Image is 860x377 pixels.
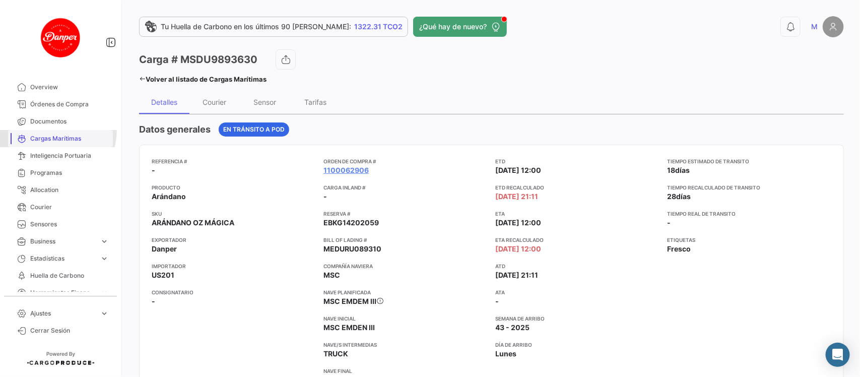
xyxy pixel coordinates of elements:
app-card-info-title: ETA [496,210,659,218]
h4: Datos generales [139,122,211,137]
span: MSC [323,270,340,280]
span: días [677,192,691,201]
span: [DATE] 12:00 [496,218,542,228]
app-card-info-title: Día de Arribo [496,341,659,349]
span: expand_more [100,237,109,246]
app-card-info-title: ETA Recalculado [496,236,659,244]
span: [DATE] 12:00 [496,165,542,175]
app-card-info-title: Nave planificada [323,288,487,296]
span: expand_more [100,288,109,297]
span: - [323,192,327,202]
span: Lunes [496,349,517,359]
span: Sensores [30,220,109,229]
span: Herramientas Financieras [30,288,96,297]
a: Volver al listado de Cargas Marítimas [139,72,267,86]
img: danper-logo.png [35,12,86,62]
app-card-info-title: Referencia # [152,157,315,165]
span: US201 [152,270,174,280]
span: Overview [30,83,109,92]
app-card-info-title: Producto [152,183,315,192]
img: placeholder-user.png [823,16,844,37]
span: Inteligencia Portuaria [30,151,109,160]
span: - [152,296,155,306]
span: EBKG14202059 [323,218,379,228]
app-card-info-title: ETD [496,157,659,165]
app-card-info-title: Consignatario [152,288,315,296]
span: Órdenes de Compra [30,100,109,109]
app-card-info-title: Reserva # [323,210,487,218]
span: MSC EMDEM III [323,297,376,305]
app-card-info-title: Importador [152,262,315,270]
span: ¿Qué hay de nuevo? [419,22,487,32]
span: Ajustes [30,309,96,318]
span: Courier [30,203,109,212]
app-card-info-title: Nave/s intermedias [323,341,487,349]
span: Fresco [668,244,691,254]
span: expand_more [100,309,109,318]
span: 28 [668,192,677,201]
span: 43 - 2025 [496,323,530,333]
span: 18 [668,166,676,174]
a: Documentos [8,113,113,130]
span: Arándano [152,192,186,202]
span: Cerrar Sesión [30,326,109,335]
span: [DATE] 12:00 [496,244,542,254]
span: M [811,22,818,32]
app-card-info-title: Bill of Lading # [323,236,487,244]
span: Allocation [30,185,109,195]
app-card-info-title: Orden de Compra # [323,157,487,165]
span: 1322.31 TCO2 [354,22,403,32]
app-card-info-title: Etiquetas [668,236,831,244]
span: ARÁNDANO OZ MÁGICA [152,218,234,228]
a: Órdenes de Compra [8,96,113,113]
span: - [668,218,671,227]
app-card-info-title: ATA [496,288,659,296]
button: ¿Qué hay de nuevo? [413,17,507,37]
span: Tu Huella de Carbono en los últimos 90 [PERSON_NAME]: [161,22,351,32]
span: MEDURU089310 [323,244,381,254]
app-card-info-title: SKU [152,210,315,218]
span: expand_more [100,254,109,263]
span: TRUCK [323,349,348,359]
app-card-info-title: Tiempo recalculado de transito [668,183,831,192]
app-card-info-title: ETD Recalculado [496,183,659,192]
span: Documentos [30,117,109,126]
a: Overview [8,79,113,96]
a: Courier [8,199,113,216]
a: Inteligencia Portuaria [8,147,113,164]
div: Tarifas [304,98,326,106]
div: Abrir Intercom Messenger [826,343,850,367]
app-card-info-title: ATD [496,262,659,270]
a: Huella de Carbono [8,267,113,284]
div: Detalles [151,98,177,106]
div: Courier [203,98,227,106]
span: MSC EMDEN III [323,323,375,333]
span: [DATE] 21:11 [496,192,539,202]
app-card-info-title: Semana de Arribo [496,315,659,323]
app-card-info-title: Nave inicial [323,315,487,323]
a: Sensores [8,216,113,233]
span: Huella de Carbono [30,271,109,280]
a: Cargas Marítimas [8,130,113,147]
span: - [496,296,499,306]
h3: Carga # MSDU9893630 [139,52,257,67]
a: 1100062906 [323,165,369,175]
span: - [152,165,155,175]
a: Tu Huella de Carbono en los últimos 90 [PERSON_NAME]:1322.31 TCO2 [139,17,408,37]
app-card-info-title: Nave final [323,367,487,375]
app-card-info-title: Exportador [152,236,315,244]
a: Programas [8,164,113,181]
span: En tránsito a POD [223,125,285,134]
div: Sensor [254,98,277,106]
span: días [676,166,690,174]
span: Business [30,237,96,246]
span: Estadísticas [30,254,96,263]
app-card-info-title: Tiempo real de transito [668,210,831,218]
app-card-info-title: Carga inland # [323,183,487,192]
app-card-info-title: Tiempo estimado de transito [668,157,831,165]
span: Programas [30,168,109,177]
span: Danper [152,244,177,254]
a: Allocation [8,181,113,199]
span: [DATE] 21:11 [496,270,539,280]
app-card-info-title: Compañía naviera [323,262,487,270]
